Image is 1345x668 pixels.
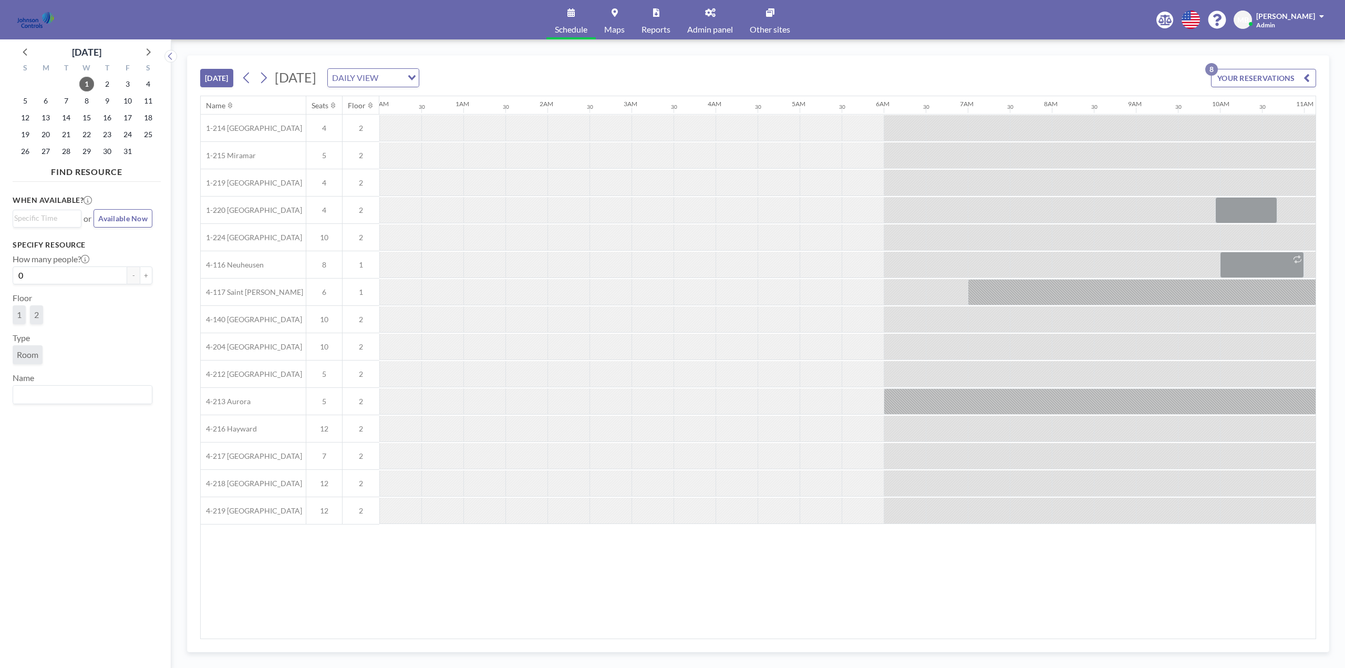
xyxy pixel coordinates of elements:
span: 4-216 Hayward [201,424,257,434]
span: 12 [306,424,342,434]
span: Thursday, October 23, 2025 [100,127,115,142]
span: 2 [343,424,379,434]
input: Search for option [14,388,146,402]
div: 30 [419,104,425,110]
p: 8 [1205,63,1218,76]
span: 4 [306,205,342,215]
span: Wednesday, October 1, 2025 [79,77,94,91]
span: Friday, October 24, 2025 [120,127,135,142]
span: Friday, October 17, 2025 [120,110,135,125]
span: 1 [343,260,379,270]
div: 30 [1175,104,1182,110]
span: Sunday, October 26, 2025 [18,144,33,159]
span: 1 [343,287,379,297]
div: T [56,62,77,76]
div: 2AM [540,100,553,108]
span: Monday, October 27, 2025 [38,144,53,159]
span: 4-217 [GEOGRAPHIC_DATA] [201,451,302,461]
span: Other sites [750,25,790,34]
span: 2 [343,178,379,188]
span: [PERSON_NAME] [1256,12,1315,20]
span: 10 [306,315,342,324]
div: Seats [312,101,328,110]
span: Sunday, October 19, 2025 [18,127,33,142]
span: Wednesday, October 22, 2025 [79,127,94,142]
span: Monday, October 6, 2025 [38,94,53,108]
button: - [127,266,140,284]
span: Sunday, October 12, 2025 [18,110,33,125]
span: 4 [306,178,342,188]
span: 2 [343,342,379,352]
span: Thursday, October 30, 2025 [100,144,115,159]
span: DAILY VIEW [330,71,380,85]
span: 5 [306,369,342,379]
label: Floor [13,293,32,303]
h4: FIND RESOURCE [13,162,161,177]
span: MB [1237,15,1249,25]
div: 30 [923,104,929,110]
button: Available Now [94,209,152,228]
div: Name [206,101,225,110]
div: [DATE] [72,45,101,59]
span: Thursday, October 16, 2025 [100,110,115,125]
span: 8 [306,260,342,270]
span: Saturday, October 25, 2025 [141,127,156,142]
span: 2 [343,451,379,461]
span: 1-220 [GEOGRAPHIC_DATA] [201,205,302,215]
label: How many people? [13,254,89,264]
span: Tuesday, October 14, 2025 [59,110,74,125]
span: 12 [306,506,342,516]
label: Name [13,373,34,383]
div: 30 [503,104,509,110]
span: 2 [343,397,379,406]
span: 4 [306,124,342,133]
span: Reports [642,25,670,34]
button: YOUR RESERVATIONS8 [1211,69,1316,87]
span: Wednesday, October 8, 2025 [79,94,94,108]
div: 6AM [876,100,889,108]
button: + [140,266,152,284]
span: Saturday, October 11, 2025 [141,94,156,108]
div: 7AM [960,100,974,108]
span: 7 [306,451,342,461]
div: Search for option [13,386,152,404]
div: 3AM [624,100,637,108]
span: Admin [1256,21,1275,29]
div: Search for option [13,210,81,226]
span: Schedule [555,25,587,34]
input: Search for option [14,212,75,224]
div: M [36,62,56,76]
div: 30 [755,104,761,110]
span: 2 [343,124,379,133]
div: 1AM [456,100,469,108]
span: Tuesday, October 28, 2025 [59,144,74,159]
div: T [97,62,117,76]
span: Available Now [98,214,148,223]
span: 2 [343,479,379,488]
div: 30 [671,104,677,110]
span: 4-219 [GEOGRAPHIC_DATA] [201,506,302,516]
div: 30 [839,104,845,110]
input: Search for option [381,71,401,85]
span: Thursday, October 2, 2025 [100,77,115,91]
span: Friday, October 10, 2025 [120,94,135,108]
div: S [138,62,158,76]
span: Saturday, October 4, 2025 [141,77,156,91]
span: Monday, October 13, 2025 [38,110,53,125]
span: or [84,213,91,224]
span: 1 [17,310,22,320]
span: Monday, October 20, 2025 [38,127,53,142]
span: 12 [306,479,342,488]
span: Friday, October 31, 2025 [120,144,135,159]
span: 10 [306,342,342,352]
span: Thursday, October 9, 2025 [100,94,115,108]
span: Tuesday, October 7, 2025 [59,94,74,108]
span: Sunday, October 5, 2025 [18,94,33,108]
span: 5 [306,397,342,406]
span: Maps [604,25,625,34]
span: 4-212 [GEOGRAPHIC_DATA] [201,369,302,379]
span: 1-214 [GEOGRAPHIC_DATA] [201,124,302,133]
span: 1-219 [GEOGRAPHIC_DATA] [201,178,302,188]
span: 2 [343,233,379,242]
img: organization-logo [17,9,54,30]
